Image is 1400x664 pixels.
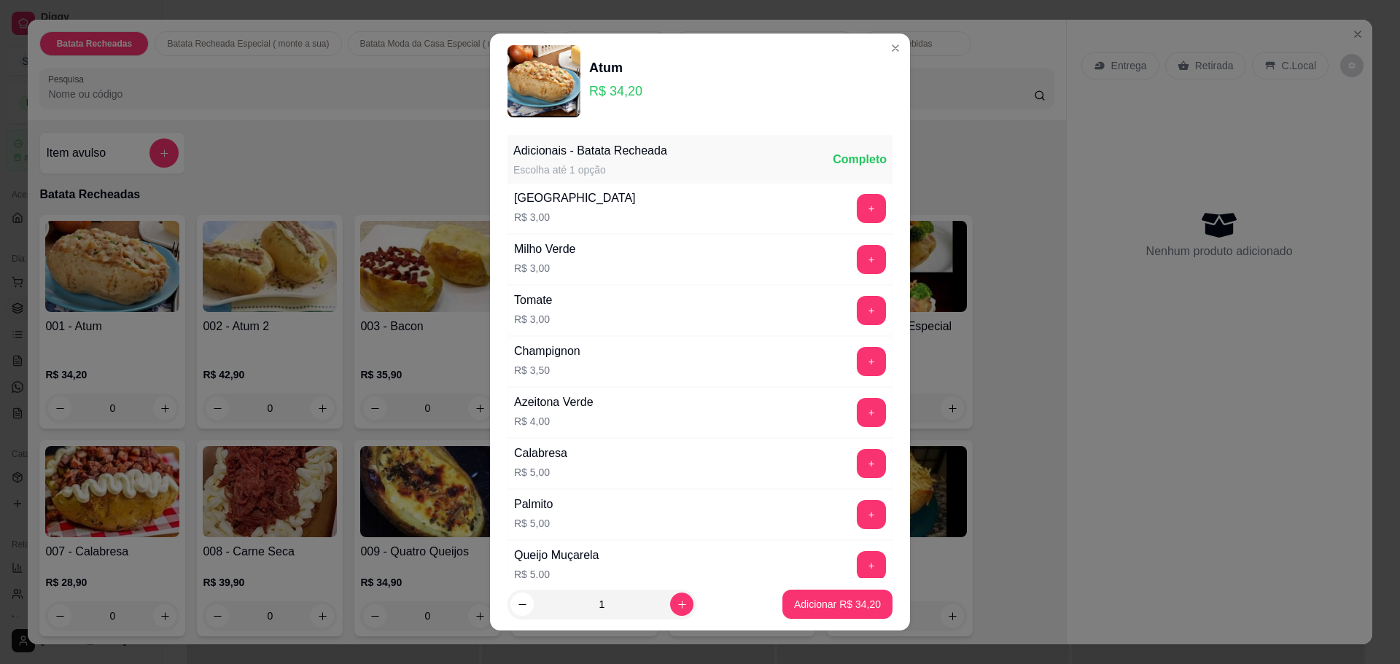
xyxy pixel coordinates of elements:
[514,210,636,224] p: R$ 3,00
[857,194,886,223] button: add
[507,45,580,118] img: product-image
[857,296,886,325] button: add
[857,449,886,478] button: add
[513,163,667,177] div: Escolha até 1 opção
[833,151,887,168] div: Completo
[514,516,553,531] p: R$ 5,00
[514,261,576,276] p: R$ 3,00
[514,292,552,309] div: Tomate
[513,142,667,160] div: Adicionais - Batata Recheada
[857,500,886,529] button: add
[670,593,693,616] button: increase-product-quantity
[857,551,886,580] button: add
[514,496,553,513] div: Palmito
[857,398,886,427] button: add
[857,245,886,274] button: add
[589,81,642,101] p: R$ 34,20
[589,58,642,78] div: Atum
[510,593,534,616] button: decrease-product-quantity
[514,363,580,378] p: R$ 3,50
[514,547,599,564] div: Queijo Muçarela
[514,414,594,429] p: R$ 4,00
[514,567,599,582] p: R$ 5,00
[514,241,576,258] div: Milho Verde
[857,347,886,376] button: add
[514,343,580,360] div: Champignon
[514,312,552,327] p: R$ 3,00
[782,590,892,619] button: Adicionar R$ 34,20
[514,465,567,480] p: R$ 5,00
[514,445,567,462] div: Calabresa
[514,190,636,207] div: [GEOGRAPHIC_DATA]
[884,36,907,60] button: Close
[514,394,594,411] div: Azeitona Verde
[794,597,881,612] p: Adicionar R$ 34,20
